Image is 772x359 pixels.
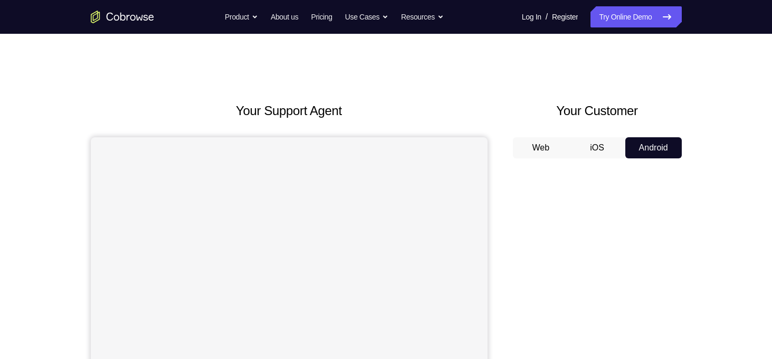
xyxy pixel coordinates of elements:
[513,137,569,158] button: Web
[546,11,548,23] span: /
[590,6,681,27] a: Try Online Demo
[625,137,682,158] button: Android
[311,6,332,27] a: Pricing
[345,6,388,27] button: Use Cases
[225,6,258,27] button: Product
[552,6,578,27] a: Register
[569,137,625,158] button: iOS
[91,11,154,23] a: Go to the home page
[401,6,444,27] button: Resources
[271,6,298,27] a: About us
[513,101,682,120] h2: Your Customer
[522,6,541,27] a: Log In
[91,101,488,120] h2: Your Support Agent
